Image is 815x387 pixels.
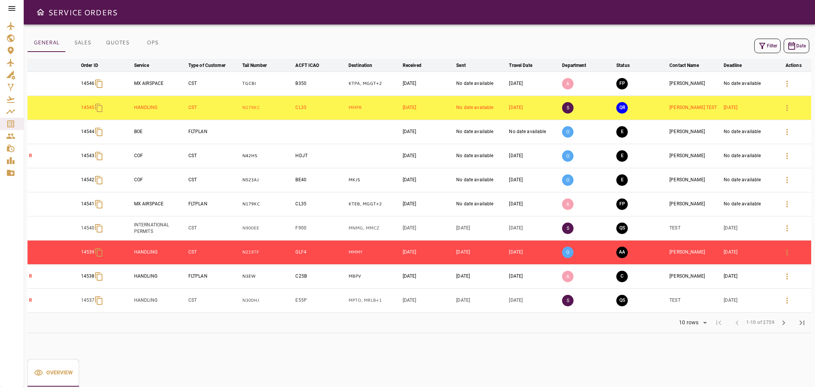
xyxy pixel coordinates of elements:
[294,192,347,216] td: CL35
[348,201,400,207] p: KTEB, MGGT, KTEB, MGGT
[242,297,293,304] p: N300HJ
[616,223,628,234] button: QUOTE SENT
[507,96,561,120] td: [DATE]
[28,34,65,52] button: GENERAL
[778,219,796,237] button: Details
[401,216,455,240] td: [DATE]
[507,192,561,216] td: [DATE]
[562,295,574,306] p: S
[187,240,241,264] td: CST
[562,198,574,210] p: A
[401,168,455,192] td: [DATE]
[778,123,796,141] button: Details
[295,61,319,70] div: ACFT ICAO
[294,168,347,192] td: BE40
[242,177,293,183] p: N523AJ
[81,225,95,231] p: 14540
[722,216,776,240] td: [DATE]
[187,144,241,168] td: CST
[187,96,241,120] td: CST
[455,120,507,144] td: No date available
[616,271,628,282] button: CLOSED
[509,61,532,70] div: Travel Date
[81,104,95,111] p: 14545
[616,126,628,138] button: EXECUTION
[722,96,776,120] td: [DATE]
[778,291,796,310] button: Details
[507,120,561,144] td: No date available
[616,78,628,89] button: FINAL PREPARATION
[187,264,241,288] td: FLTPLAN
[242,80,293,87] p: TGCBI
[401,288,455,312] td: [DATE]
[81,249,95,255] p: 14539
[668,168,722,192] td: [PERSON_NAME]
[722,72,776,96] td: No date available
[507,240,561,264] td: [DATE]
[242,61,267,70] div: Tail Number
[668,264,722,288] td: [PERSON_NAME]
[674,317,710,328] div: 10 rows
[401,96,455,120] td: [DATE]
[100,34,135,52] button: QUOTES
[507,168,561,192] td: [DATE]
[242,249,293,255] p: N219TF
[616,150,628,162] button: EXECUTION
[509,61,542,70] span: Travel Date
[81,61,98,70] div: Order ID
[348,80,400,87] p: KTPA, MGGT, KTMB, KLRD
[28,359,79,387] button: Overview
[784,39,809,53] button: Date
[33,5,48,20] button: Open drawer
[728,314,746,332] span: Previous Page
[133,72,187,96] td: MX AIRSPACE
[133,144,187,168] td: COF
[562,271,574,282] p: A
[778,267,796,286] button: Details
[29,273,78,280] p: R
[133,240,187,264] td: HANDLING
[710,314,728,332] span: First Page
[188,61,235,70] span: Type of Customer
[348,273,400,280] p: MBPV
[28,34,170,52] div: basic tabs example
[668,120,722,144] td: [PERSON_NAME]
[668,240,722,264] td: [PERSON_NAME]
[724,61,742,70] div: Deadline
[348,61,382,70] span: Destination
[81,61,108,70] span: Order ID
[562,150,574,162] p: O
[29,153,78,159] p: R
[722,192,776,216] td: No date available
[242,104,293,111] p: N179KC
[668,96,722,120] td: [PERSON_NAME] TEST
[187,168,241,192] td: CST
[348,61,372,70] div: Destination
[616,102,628,114] button: QUOTE REQUESTED
[778,99,796,117] button: Details
[562,223,574,234] p: S
[242,153,293,159] p: N42HS
[294,72,347,96] td: B350
[187,288,241,312] td: CST
[669,61,709,70] span: Contact Name
[135,34,170,52] button: OPS
[348,104,400,111] p: MMPR
[401,72,455,96] td: [DATE]
[455,168,507,192] td: No date available
[562,61,586,70] div: Department
[187,216,241,240] td: CST
[562,102,574,114] p: S
[348,297,400,304] p: MPTO, MRLB, MGGT
[401,240,455,264] td: [DATE]
[81,153,95,159] p: 14543
[778,171,796,189] button: Details
[668,288,722,312] td: TEST
[294,96,347,120] td: CL35
[133,192,187,216] td: MX AIRSPACE
[455,96,507,120] td: No date available
[242,273,293,280] p: N3EW
[403,61,421,70] div: Received
[187,72,241,96] td: CST
[401,192,455,216] td: [DATE]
